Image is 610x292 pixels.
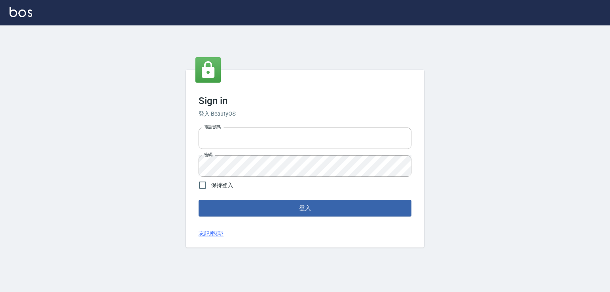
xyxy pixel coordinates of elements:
h3: Sign in [199,95,411,106]
span: 保持登入 [211,181,233,190]
button: 登入 [199,200,411,217]
a: 忘記密碼? [199,230,224,238]
img: Logo [10,7,32,17]
h6: 登入 BeautyOS [199,110,411,118]
label: 密碼 [204,152,212,158]
label: 電話號碼 [204,124,221,130]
